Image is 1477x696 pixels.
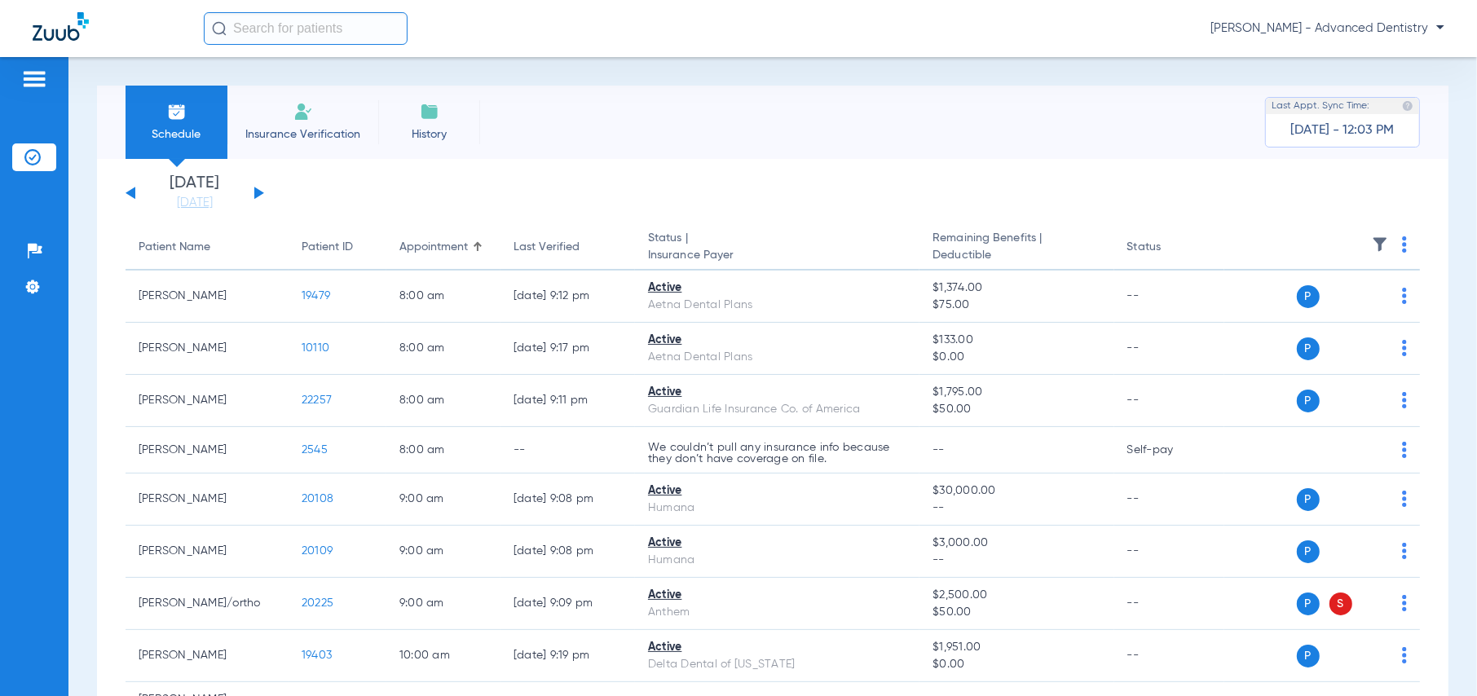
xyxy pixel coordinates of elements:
div: Active [648,384,906,401]
td: [DATE] 9:08 PM [500,526,635,578]
span: -- [932,552,1100,569]
span: History [390,126,468,143]
div: Aetna Dental Plans [648,349,906,366]
td: 9:00 AM [386,474,500,526]
td: 8:00 AM [386,375,500,427]
div: Active [648,482,906,500]
td: [PERSON_NAME] [126,271,289,323]
th: Status [1114,225,1224,271]
td: [DATE] 9:12 PM [500,271,635,323]
span: [DATE] - 12:03 PM [1291,122,1395,139]
div: Active [648,332,906,349]
td: -- [1114,630,1224,682]
img: group-dot-blue.svg [1402,340,1407,356]
td: -- [1114,323,1224,375]
div: Patient Name [139,239,276,256]
img: History [420,102,439,121]
input: Search for patients [204,12,408,45]
div: Active [648,280,906,297]
td: 8:00 AM [386,323,500,375]
td: [DATE] 9:11 PM [500,375,635,427]
img: group-dot-blue.svg [1402,491,1407,507]
span: Schedule [138,126,215,143]
span: P [1297,285,1320,308]
span: $3,000.00 [932,535,1100,552]
td: 8:00 AM [386,271,500,323]
div: Anthem [648,604,906,621]
td: [PERSON_NAME] [126,323,289,375]
td: [DATE] 9:19 PM [500,630,635,682]
span: P [1297,390,1320,412]
span: [PERSON_NAME] - Advanced Dentistry [1210,20,1444,37]
img: filter.svg [1372,236,1388,253]
td: [PERSON_NAME] [126,474,289,526]
div: Appointment [399,239,468,256]
img: group-dot-blue.svg [1402,595,1407,611]
img: group-dot-blue.svg [1402,543,1407,559]
td: 9:00 AM [386,578,500,630]
span: P [1297,592,1320,615]
span: $0.00 [932,656,1100,673]
span: 19479 [302,290,330,302]
div: Patient Name [139,239,210,256]
div: Active [648,535,906,552]
img: Schedule [167,102,187,121]
p: We couldn’t pull any insurance info because they don’t have coverage on file. [648,442,906,465]
span: 20225 [302,597,333,609]
img: group-dot-blue.svg [1402,442,1407,458]
td: -- [1114,526,1224,578]
td: [DATE] 9:17 PM [500,323,635,375]
img: group-dot-blue.svg [1402,392,1407,408]
li: [DATE] [146,175,244,211]
th: Remaining Benefits | [919,225,1113,271]
span: Deductible [932,247,1100,264]
div: Last Verified [514,239,580,256]
td: 8:00 AM [386,427,500,474]
span: $30,000.00 [932,482,1100,500]
div: Guardian Life Insurance Co. of America [648,401,906,418]
img: group-dot-blue.svg [1402,236,1407,253]
div: Delta Dental of [US_STATE] [648,656,906,673]
td: [PERSON_NAME] [126,375,289,427]
td: -- [1114,578,1224,630]
th: Status | [635,225,919,271]
span: $1,951.00 [932,639,1100,656]
span: -- [932,500,1100,517]
img: Search Icon [212,21,227,36]
span: P [1297,488,1320,511]
img: Zuub Logo [33,12,89,41]
div: Patient ID [302,239,373,256]
td: [PERSON_NAME] [126,630,289,682]
td: [DATE] 9:08 PM [500,474,635,526]
div: Appointment [399,239,487,256]
td: [PERSON_NAME] [126,526,289,578]
span: $50.00 [932,401,1100,418]
span: 20109 [302,545,333,557]
span: $1,374.00 [932,280,1100,297]
span: S [1329,592,1352,615]
div: Patient ID [302,239,353,256]
img: group-dot-blue.svg [1402,288,1407,304]
div: Humana [648,552,906,569]
span: 10110 [302,342,329,354]
img: last sync help info [1402,100,1413,112]
td: -- [1114,474,1224,526]
span: $2,500.00 [932,587,1100,604]
span: $0.00 [932,349,1100,366]
span: P [1297,645,1320,667]
span: Last Appt. Sync Time: [1272,98,1369,114]
td: 9:00 AM [386,526,500,578]
td: -- [1114,375,1224,427]
a: [DATE] [146,195,244,211]
td: [PERSON_NAME] [126,427,289,474]
div: Aetna Dental Plans [648,297,906,314]
td: [DATE] 9:09 PM [500,578,635,630]
div: Active [648,639,906,656]
div: Last Verified [514,239,622,256]
span: P [1297,540,1320,563]
span: $133.00 [932,332,1100,349]
span: Insurance Payer [648,247,906,264]
td: 10:00 AM [386,630,500,682]
td: [PERSON_NAME]/ortho [126,578,289,630]
span: 22257 [302,394,332,406]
